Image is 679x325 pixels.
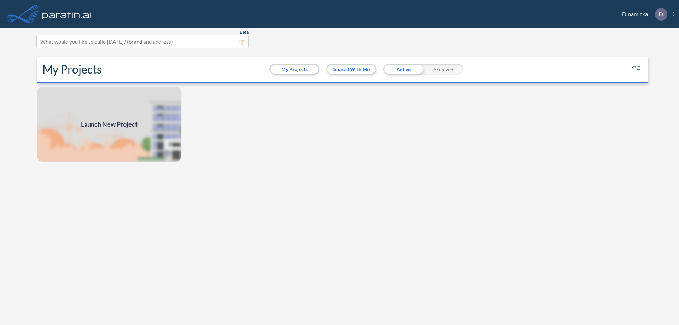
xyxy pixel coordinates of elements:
[383,64,423,75] div: Active
[81,120,138,129] span: Launch New Project
[631,64,642,75] button: sort
[37,86,182,162] img: add
[41,7,93,21] img: logo
[611,8,674,21] div: Dinamicka
[423,64,463,75] div: Archived
[271,65,318,74] button: My Projects
[42,63,102,76] h2: My Projects
[659,11,663,17] p: D
[37,86,182,162] a: Launch New Project
[240,29,249,35] span: Beta
[327,65,375,74] button: Shared With Me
